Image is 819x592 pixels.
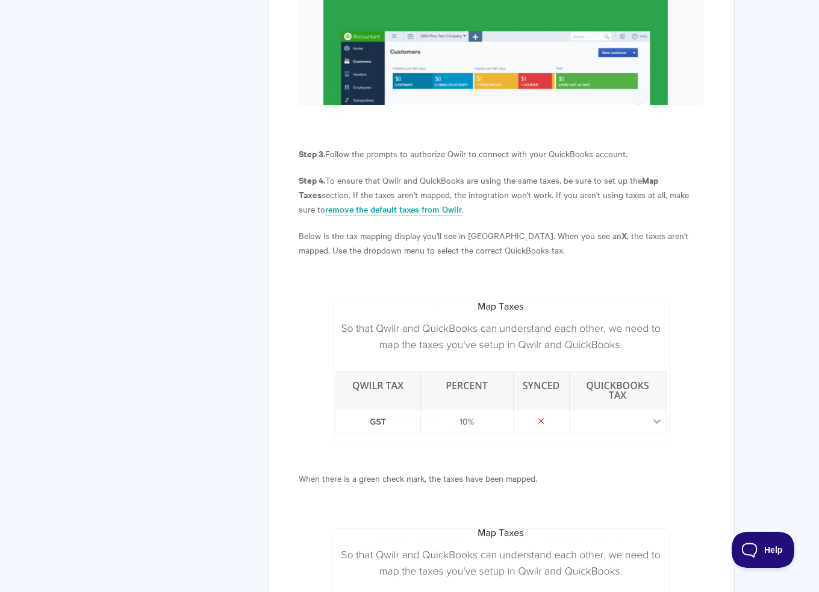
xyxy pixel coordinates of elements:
p: Below is the tax mapping display you'll see in [GEOGRAPHIC_DATA]. When you see an , the taxes are... [299,228,704,257]
a: remove the default taxes from Qwilr [325,203,462,216]
p: Follow the prompts to authorize Qwilr to connect with your QuickBooks account. [299,146,704,161]
p: To ensure that Qwilr and QuickBooks are using the same taxes, be sure to set up the section. If t... [299,173,704,216]
img: file-7S60WEKOKT.png [333,301,670,443]
strong: X [621,229,627,241]
strong: Step 3. [299,147,325,160]
p: When there is a green check mark, the taxes have been mapped. [299,471,704,485]
strong: Step 4. [299,173,325,186]
strong: Map Taxes [299,173,658,201]
iframe: Toggle Customer Support [732,532,795,568]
